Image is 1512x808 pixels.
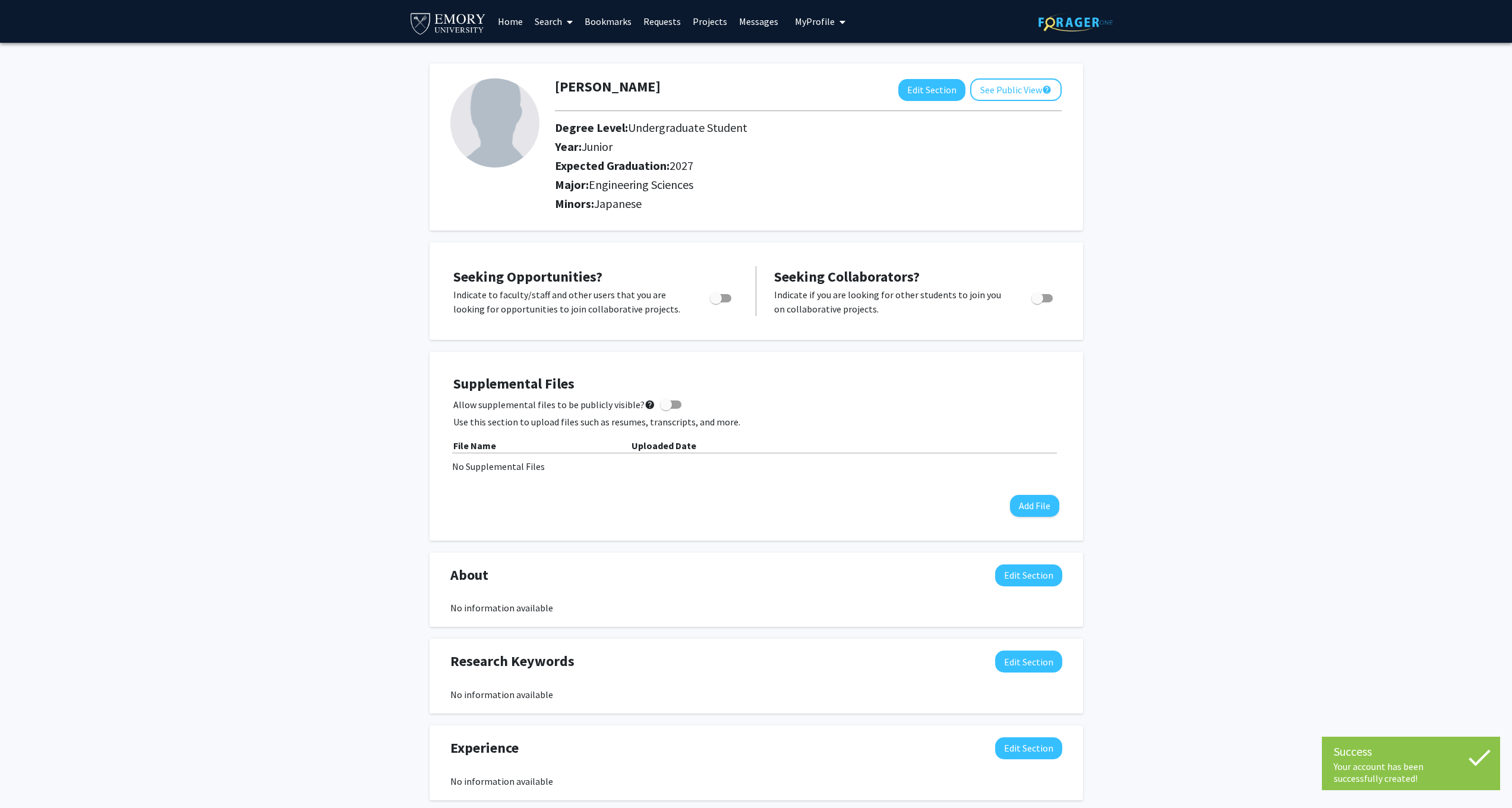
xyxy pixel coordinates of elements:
button: Edit Section [898,79,965,101]
div: Toggle [705,288,738,305]
h2: Major: [555,178,1062,192]
div: No information available [450,687,1062,702]
span: Allow supplemental files to be publicly visible? [453,397,655,412]
iframe: Chat [9,755,50,799]
div: Toggle [1027,288,1059,305]
span: Research Keywords [450,651,575,672]
b: File Name [453,440,496,452]
a: Messages [733,1,784,42]
h2: Minors: [555,197,1062,211]
button: Edit Experience [995,737,1062,759]
a: Requests [637,1,687,42]
mat-icon: help [1042,83,1052,97]
h2: Expected Graduation: [555,159,979,173]
a: Bookmarks [579,1,637,42]
button: Add File [1010,495,1059,517]
div: No Supplemental Files [452,459,1060,474]
div: Your account has been successfully created! [1334,760,1488,784]
a: Search [529,1,579,42]
div: No information available [450,774,1062,788]
span: Undergraduate Student [628,120,747,135]
span: My Profile [795,15,835,27]
button: See Public View [970,78,1062,101]
button: Edit Research Keywords [995,651,1062,673]
h2: Year: [555,140,979,154]
span: Japanese [594,196,642,211]
p: Indicate to faculty/staff and other users that you are looking for opportunities to join collabor... [453,288,687,316]
span: Junior [582,139,613,154]
div: No information available [450,601,1062,615]
div: Success [1334,743,1488,760]
p: Indicate if you are looking for other students to join you on collaborative projects. [774,288,1009,316]
h4: Supplemental Files [453,375,1059,393]
span: Seeking Opportunities? [453,267,602,286]
span: Experience [450,737,519,759]
h1: [PERSON_NAME] [555,78,661,96]
img: Profile Picture [450,78,539,168]
span: 2027 [670,158,693,173]
a: Projects [687,1,733,42]
span: Engineering Sciences [589,177,693,192]
a: Home [492,1,529,42]
span: About [450,564,488,586]
button: Edit About [995,564,1062,586]
p: Use this section to upload files such as resumes, transcripts, and more. [453,415,1059,429]
span: Seeking Collaborators? [774,267,920,286]
b: Uploaded Date [632,440,696,452]
mat-icon: help [645,397,655,412]
img: ForagerOne Logo [1038,13,1113,31]
img: Emory University Logo [409,10,488,36]
h2: Degree Level: [555,121,979,135]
